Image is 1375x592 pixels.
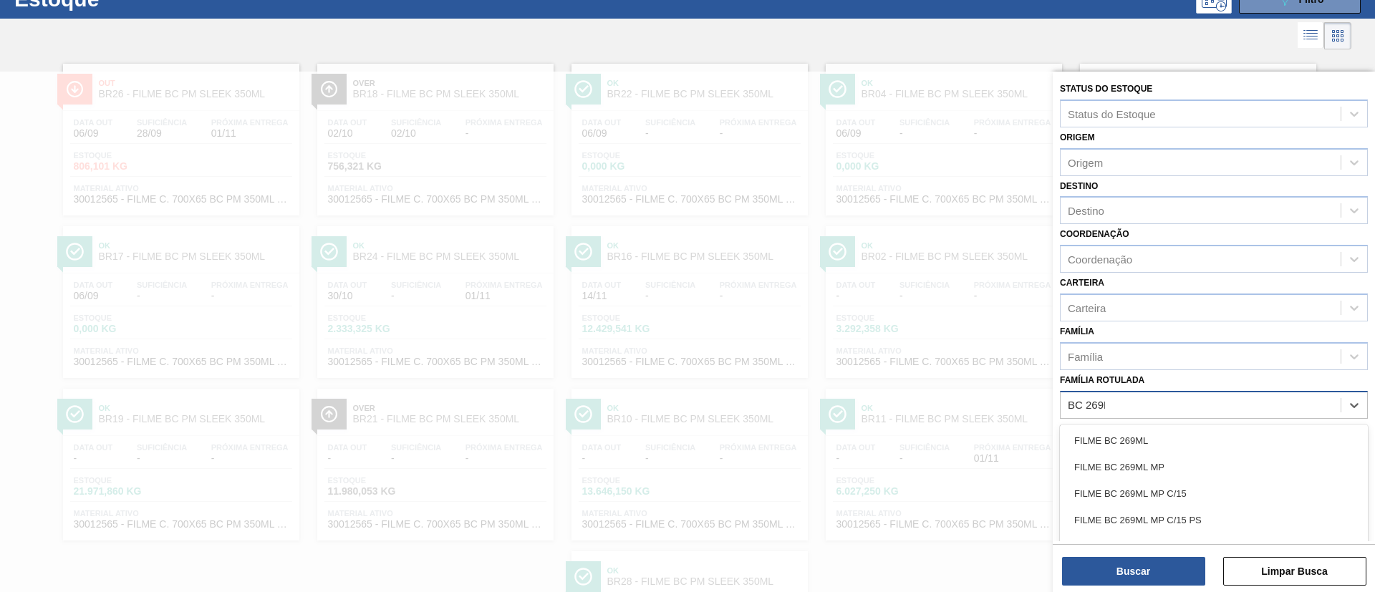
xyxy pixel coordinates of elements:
[1298,22,1324,49] div: Visão em Lista
[561,53,815,215] a: ÍconeOkBR22 - FILME BC PM SLEEK 350MLData out06/09Suficiência-Próxima Entrega-Estoque0,000 KGMate...
[1060,507,1368,533] div: FILME BC 269ML MP C/15 PS
[1060,181,1098,191] label: Destino
[1060,84,1152,94] label: Status do Estoque
[1060,229,1129,239] label: Coordenação
[52,53,307,215] a: ÍconeOutBR26 - FILME BC PM SLEEK 350MLData out06/09Suficiência28/09Próxima Entrega01/11Estoque806...
[1068,350,1103,362] div: Família
[1068,156,1103,168] div: Origem
[1060,480,1368,507] div: FILME BC 269ML MP C/15
[1068,253,1132,266] div: Coordenação
[1068,205,1104,217] div: Destino
[1068,301,1106,314] div: Carteira
[1060,424,1132,434] label: Material ativo
[1060,454,1368,480] div: FILME BC 269ML MP
[1060,326,1094,336] label: Família
[1068,107,1156,120] div: Status do Estoque
[1060,427,1368,454] div: FILME BC 269ML
[815,53,1069,215] a: ÍconeOkBR04 - FILME BC PM SLEEK 350MLData out06/09Suficiência-Próxima Entrega-Estoque0,000 KGMate...
[1060,278,1104,288] label: Carteira
[307,53,561,215] a: ÍconeOverBR18 - FILME BC PM SLEEK 350MLData out02/10Suficiência02/10Próxima Entrega-Estoque756,32...
[1060,132,1095,142] label: Origem
[1060,533,1368,560] div: FILME BC 269ML PS
[1060,375,1144,385] label: Família Rotulada
[1324,22,1351,49] div: Visão em Cards
[1069,53,1323,215] a: ÍconeOkBR13 - FILME BC PM SLEEK 350MLData out06/09Suficiência-Próxima Entrega-Estoque0,000 KGMate...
